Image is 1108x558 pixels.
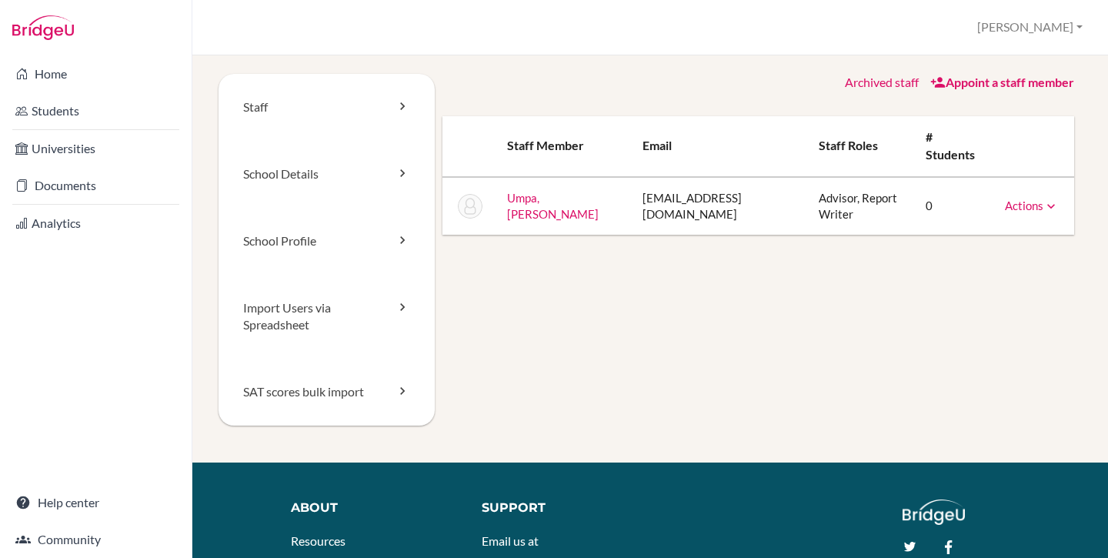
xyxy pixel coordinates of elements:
a: Community [3,524,189,555]
a: Students [3,95,189,126]
a: School Profile [219,208,435,275]
img: logo_white@2x-f4f0deed5e89b7ecb1c2cc34c3e3d731f90f0f143d5ea2071677605dd97b5244.png [903,500,965,525]
button: [PERSON_NAME] [970,13,1090,42]
th: Email [630,116,807,177]
a: Staff [219,74,435,141]
img: Al-Khalid Umpa [458,194,482,219]
a: Import Users via Spreadsheet [219,275,435,359]
a: Archived staff [845,75,919,89]
a: Actions [1005,199,1059,212]
th: Staff member [495,116,630,177]
a: Resources [291,533,345,548]
div: Support [482,500,639,517]
a: Umpa, [PERSON_NAME] [507,191,599,221]
a: SAT scores bulk import [219,359,435,426]
a: Help center [3,487,189,518]
a: School Details [219,141,435,208]
a: Home [3,58,189,89]
td: [EMAIL_ADDRESS][DOMAIN_NAME] [630,177,807,236]
a: Universities [3,133,189,164]
th: Staff roles [806,116,913,177]
a: Appoint a staff member [930,75,1074,89]
td: Advisor, Report Writer [806,177,913,236]
td: 0 [913,177,993,236]
a: Documents [3,170,189,201]
div: About [291,500,459,517]
img: Bridge-U [12,15,74,40]
a: Analytics [3,208,189,239]
th: # students [913,116,993,177]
